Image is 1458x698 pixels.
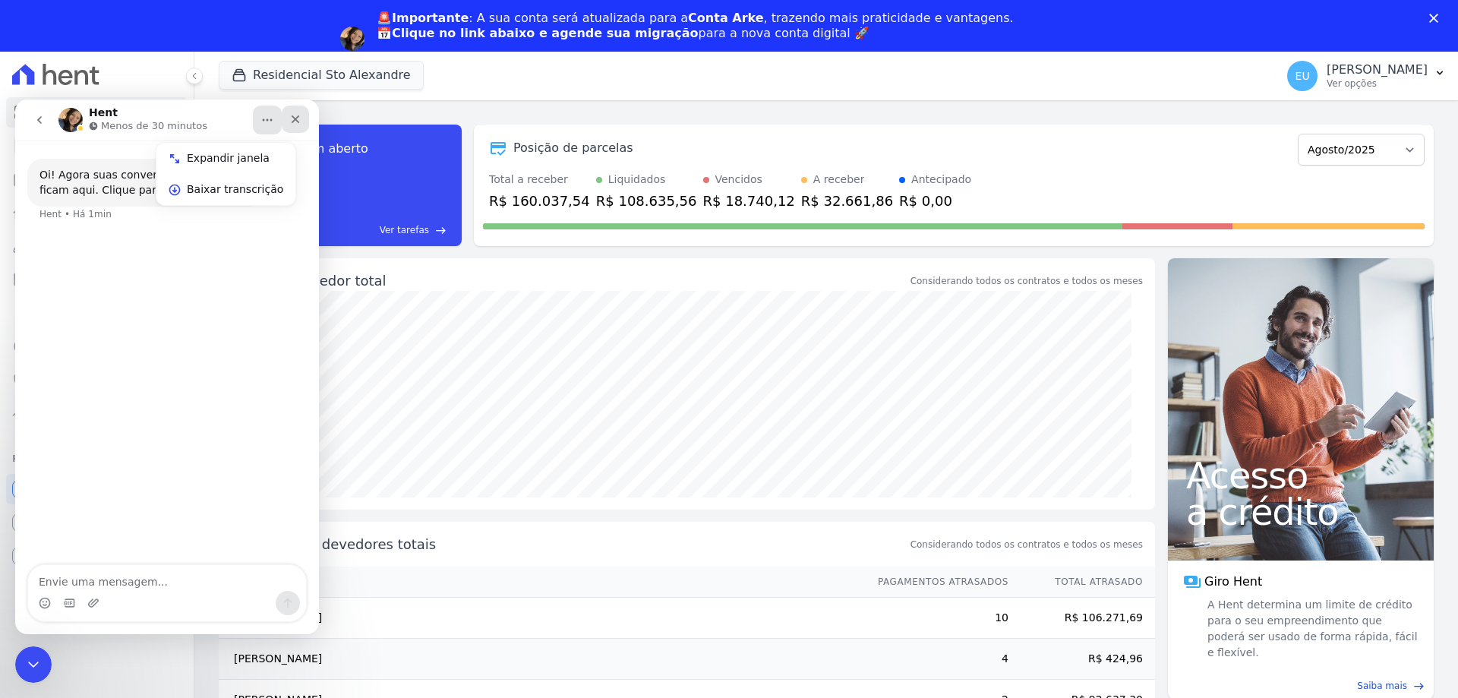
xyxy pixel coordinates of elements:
div: R$ 160.037,54 [489,191,590,211]
div: Posição de parcelas [513,139,633,157]
td: [PERSON_NAME] [219,598,863,639]
span: Acesso [1186,457,1415,494]
a: Negativação [6,365,188,395]
button: Selecionador de GIF [48,497,60,510]
button: Upload do anexo [72,497,84,510]
button: EU [PERSON_NAME] Ver opções [1275,55,1458,97]
div: Total a receber [489,172,590,188]
a: Lotes [6,197,188,228]
div: Vencidos [715,172,762,188]
div: Fechar [1429,14,1444,23]
div: R$ 18.740,12 [703,191,795,211]
b: Clique no link abaixo e agende sua migração [392,26,699,40]
th: Total Atrasado [1009,567,1155,598]
span: A Hent determina um limite de crédito para o seu empreendimento que poderá ser usado de forma ráp... [1204,597,1419,661]
td: R$ 424,96 [1009,639,1155,680]
span: east [435,225,447,236]
a: Troca de Arquivos [6,398,188,428]
div: R$ 0,00 [899,191,971,211]
a: Contratos [6,131,188,161]
a: Saiba mais east [1177,679,1425,693]
iframe: Intercom live chat [15,646,52,683]
div: : A sua conta será atualizada para a , trazendo mais praticidade e vantagens. 📅 para a nova conta... [377,11,1014,41]
th: Nome [219,567,863,598]
td: 4 [863,639,1009,680]
span: east [1413,681,1425,692]
div: Plataformas [12,450,181,468]
th: Pagamentos Atrasados [863,567,1009,598]
textarea: Envie uma mensagem... [13,466,291,491]
div: Antecipado [911,172,971,188]
span: Saiba mais [1357,679,1407,693]
a: Ver tarefas east [275,223,447,237]
a: Parcelas [6,164,188,194]
span: Considerando todos os contratos e todos os meses [910,538,1143,551]
a: Clientes [6,231,188,261]
a: Minha Carteira [6,264,188,295]
a: Transferências [6,298,188,328]
div: A receber [813,172,865,188]
a: Conta Hent [6,507,188,538]
button: Residencial Sto Alexandre [219,61,424,90]
a: Visão Geral [6,97,188,128]
span: EU [1295,71,1310,81]
span: a crédito [1186,494,1415,530]
p: Ver opções [1327,77,1428,90]
iframe: Intercom live chat [15,99,319,634]
span: Giro Hent [1204,573,1262,591]
span: Ver tarefas [380,223,429,237]
button: Enviar uma mensagem [260,491,285,516]
a: Crédito [6,331,188,362]
div: Considerando todos os contratos e todos os meses [910,274,1143,288]
img: Profile image for Adriane [340,27,364,51]
td: R$ 106.271,69 [1009,598,1155,639]
div: Hent • Há 1min [24,110,96,119]
p: [PERSON_NAME] [1327,62,1428,77]
div: Saldo devedor total [252,270,907,291]
b: 🚨Importante [377,11,469,25]
div: Liquidados [608,172,666,188]
td: 10 [863,598,1009,639]
td: [PERSON_NAME] [219,639,863,680]
a: Agendar migração [377,50,502,67]
div: R$ 32.661,86 [801,191,893,211]
b: Conta Arke [688,11,763,25]
button: Selecionador de Emoji [24,497,36,510]
span: Principais devedores totais [252,534,907,554]
div: R$ 108.635,56 [596,191,697,211]
a: Recebíveis [6,474,188,504]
